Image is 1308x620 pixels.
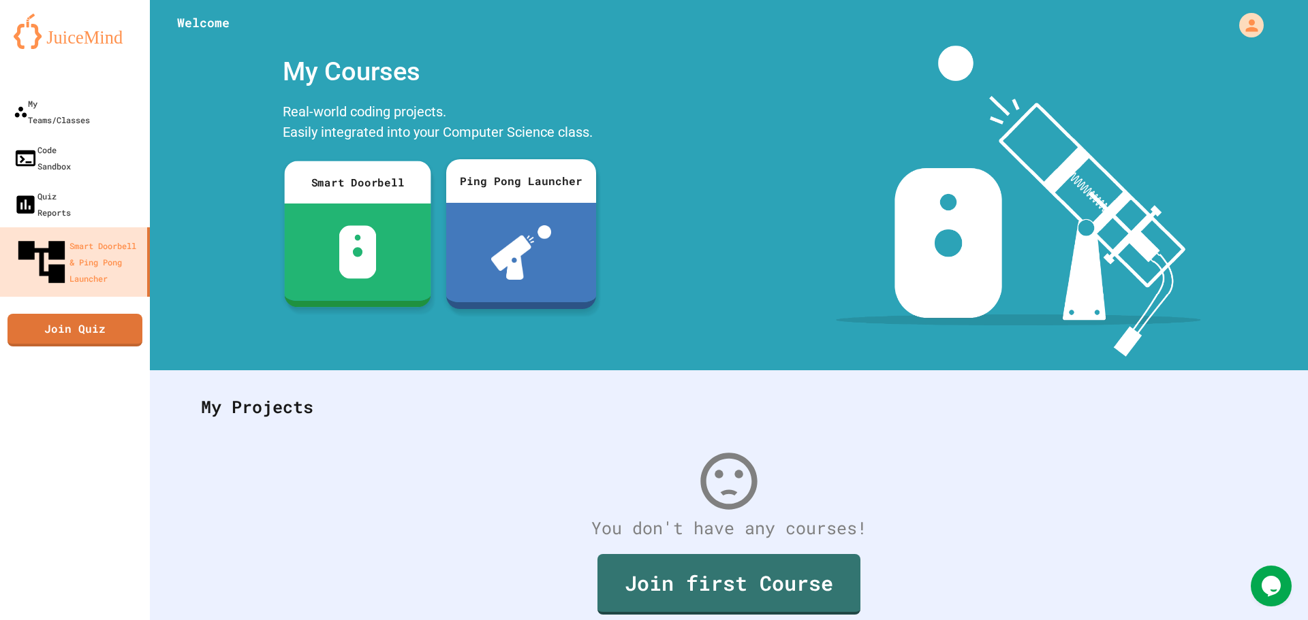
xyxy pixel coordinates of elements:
[446,159,596,203] div: Ping Pong Launcher
[14,142,71,174] div: Code Sandbox
[14,234,142,290] div: Smart Doorbell & Ping Pong Launcher
[491,225,552,280] img: ppl-with-ball.png
[276,46,603,98] div: My Courses
[14,188,71,221] div: Quiz Reports
[14,14,136,49] img: logo-orange.svg
[284,161,431,203] div: Smart Doorbell
[187,380,1271,434] div: My Projects
[187,515,1271,541] div: You don't have any courses!
[1225,10,1267,41] div: My Account
[276,98,603,149] div: Real-world coding projects. Easily integrated into your Computer Science class.
[1251,566,1294,606] iframe: chat widget
[14,95,90,128] div: My Teams/Classes
[836,46,1201,357] img: banner-image-my-projects.png
[339,225,377,278] img: sdb-white.svg
[597,554,860,615] a: Join first Course
[7,314,142,346] a: Join Quiz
